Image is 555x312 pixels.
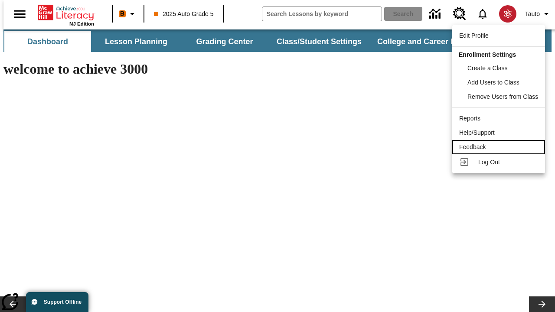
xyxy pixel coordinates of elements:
span: Remove Users from Class [467,93,538,100]
span: Help/Support [459,129,495,136]
span: Add Users to Class [467,79,519,86]
span: Log Out [478,159,500,166]
span: Edit Profile [459,32,489,39]
span: Enrollment Settings [459,51,516,58]
span: Feedback [459,143,486,150]
span: Reports [459,115,480,122]
span: Create a Class [467,65,508,71]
